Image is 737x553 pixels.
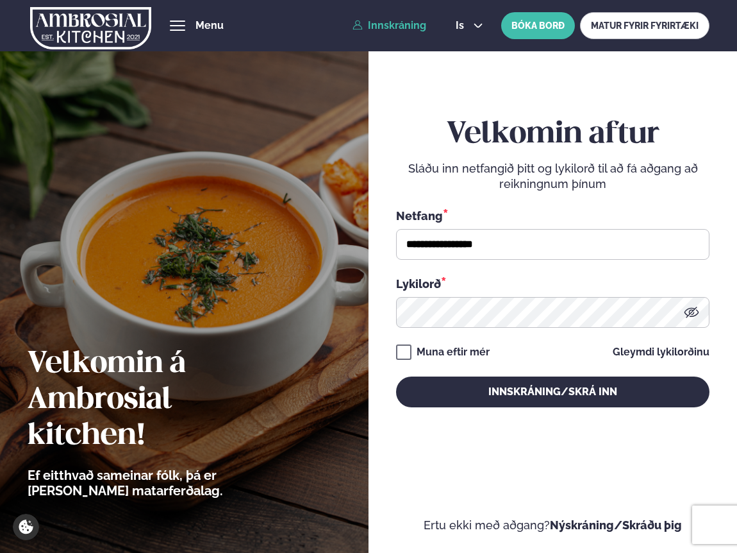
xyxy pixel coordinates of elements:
[30,2,151,55] img: logo
[396,117,710,153] h2: Velkomin aftur
[396,275,710,292] div: Lykilorð
[28,346,294,454] h2: Velkomin á Ambrosial kitchen!
[28,468,294,498] p: Ef eitthvað sameinar fólk, þá er [PERSON_NAME] matarferðalag.
[613,347,709,357] a: Gleymdi lykilorðinu
[396,518,710,533] p: Ertu ekki með aðgang?
[550,518,682,532] a: Nýskráning/Skráðu þig
[501,12,575,39] button: BÓKA BORÐ
[352,20,426,31] a: Innskráning
[456,21,468,31] span: is
[445,21,493,31] button: is
[580,12,709,39] a: MATUR FYRIR FYRIRTÆKI
[396,161,710,192] p: Sláðu inn netfangið þitt og lykilorð til að fá aðgang að reikningnum þínum
[170,18,185,33] button: hamburger
[396,377,710,407] button: Innskráning/Skrá inn
[13,514,39,540] a: Cookie settings
[396,207,710,224] div: Netfang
